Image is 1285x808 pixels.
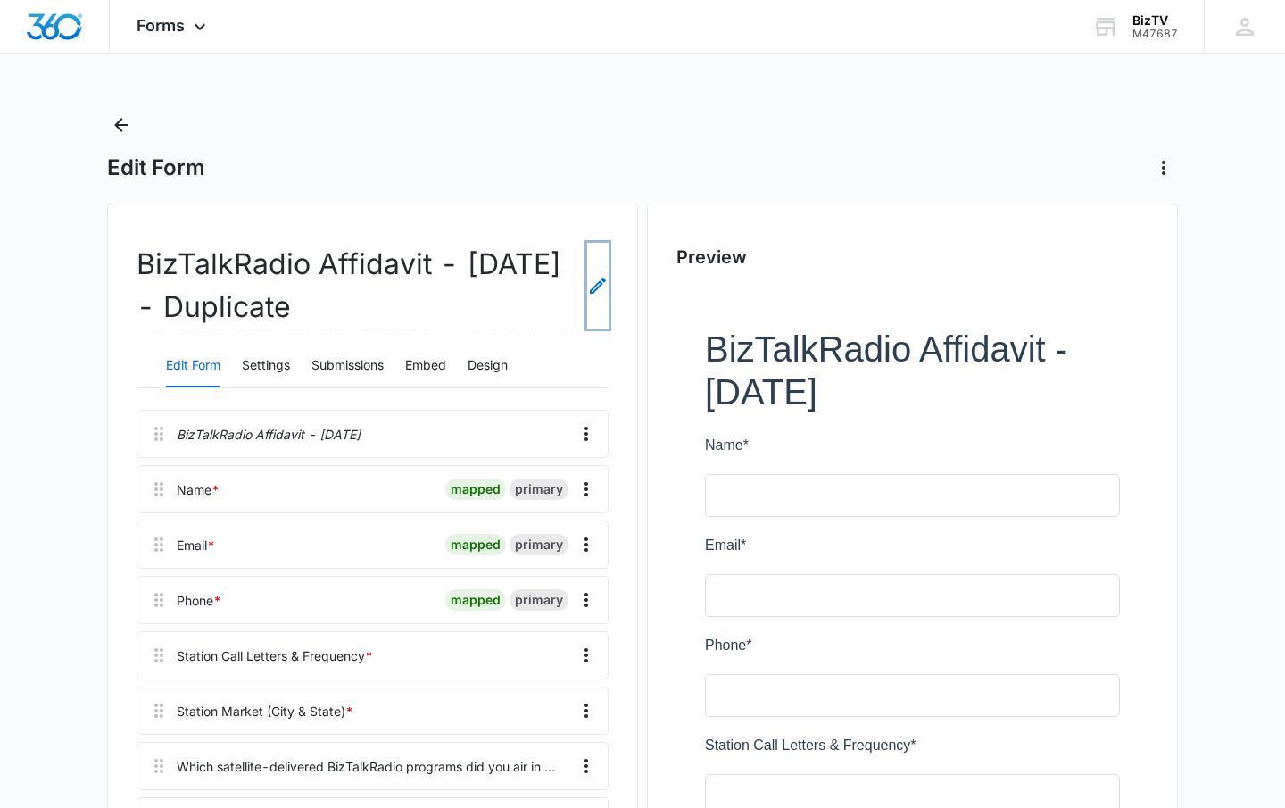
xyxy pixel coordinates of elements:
[18,771,238,793] label: The [PERSON_NAME] Show LIVE
[572,530,601,559] button: Overflow Menu
[18,686,234,707] label: The Big Biz Show TIME SHIFTED
[572,696,601,725] button: Overflow Menu
[177,702,353,721] div: Station Market (City & State)
[177,425,361,444] p: BizTalkRadio Affidavit - [DATE]
[676,244,1148,271] h2: Preview
[177,536,215,554] div: Email
[510,534,568,555] div: primary
[587,243,609,329] button: Edit Form Name
[572,752,601,780] button: Overflow Menu
[107,111,136,139] button: Back
[177,757,558,776] div: Which satellite-delivered BizTalkRadio programs did you air in [DATE]?
[572,420,601,448] button: Overflow Menu
[166,345,220,387] button: Edit Form
[177,646,373,665] div: Station Call Letters & Frequency
[572,586,601,614] button: Overflow Menu
[18,714,156,736] label: Garden America LIVE
[510,479,568,500] div: primary
[137,16,185,35] span: Forms
[1132,13,1178,28] div: account name
[177,591,221,610] div: Phone
[572,475,601,504] button: Overflow Menu
[18,743,224,764] label: Garden America TIME SHIFTED
[137,243,609,329] h2: BizTalkRadio Affidavit - [DATE] - Duplicate
[242,345,290,387] button: Settings
[445,479,506,500] div: mapped
[1149,154,1178,182] button: Actions
[177,480,220,499] div: Name
[510,589,568,611] div: primary
[445,589,506,611] div: mapped
[445,534,506,555] div: mapped
[468,345,508,387] button: Design
[572,641,601,670] button: Overflow Menu
[405,345,446,387] button: Embed
[107,154,205,181] h1: Edit Form
[311,345,384,387] button: Submissions
[1132,28,1178,40] div: account id
[18,657,165,679] label: The Big Biz Show LIVE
